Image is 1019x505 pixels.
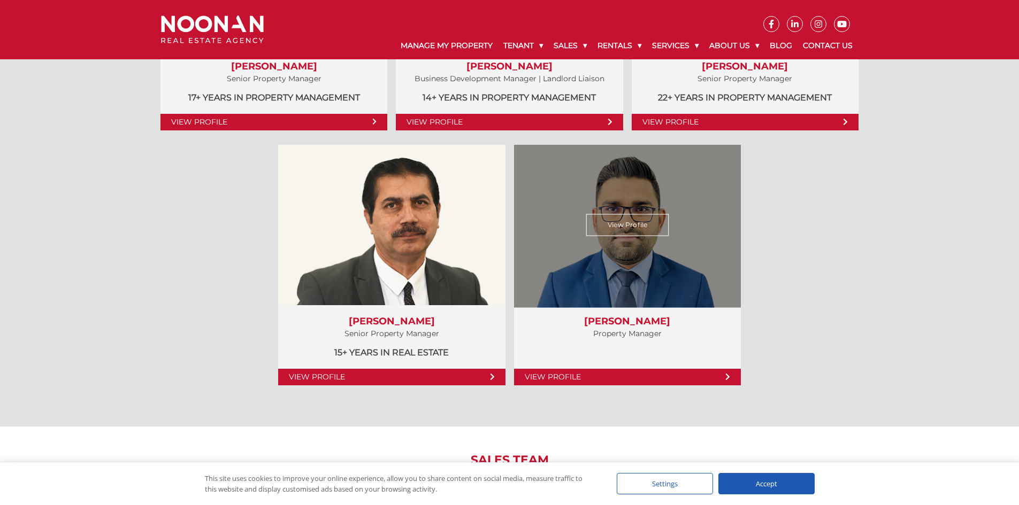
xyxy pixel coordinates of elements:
[171,72,377,86] p: Senior Property Manager
[407,61,612,73] h3: [PERSON_NAME]
[161,15,264,44] img: Noonan Real Estate Agency
[617,473,713,494] div: Settings
[592,32,647,59] a: Rentals
[525,316,730,328] h3: [PERSON_NAME]
[171,91,377,104] p: 17+ years in Property Management
[396,114,623,130] a: View Profile
[160,114,387,130] a: View Profile
[278,369,505,385] a: View Profile
[586,214,669,236] a: View Profile
[632,114,859,130] a: View Profile
[498,32,548,59] a: Tenant
[704,32,764,59] a: About Us
[407,91,612,104] p: 14+ years in Property Management
[548,32,592,59] a: Sales
[171,61,377,73] h3: [PERSON_NAME]
[764,32,798,59] a: Blog
[514,369,741,385] a: View Profile
[289,327,494,340] p: Senior Property Manager
[407,72,612,86] p: Business Development Manager | Landlord Liaison
[289,316,494,328] h3: [PERSON_NAME]
[395,32,498,59] a: Manage My Property
[718,473,815,494] div: Accept
[798,32,858,59] a: Contact Us
[642,91,848,104] p: 22+ years in Property Management
[153,453,866,467] h2: Sales Team
[642,61,848,73] h3: [PERSON_NAME]
[289,346,494,359] p: 15+ years in Real Estate
[647,32,704,59] a: Services
[525,327,730,340] p: Property Manager
[642,72,848,86] p: Senior Property Manager
[205,473,595,494] div: This site uses cookies to improve your online experience, allow you to share content on social me...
